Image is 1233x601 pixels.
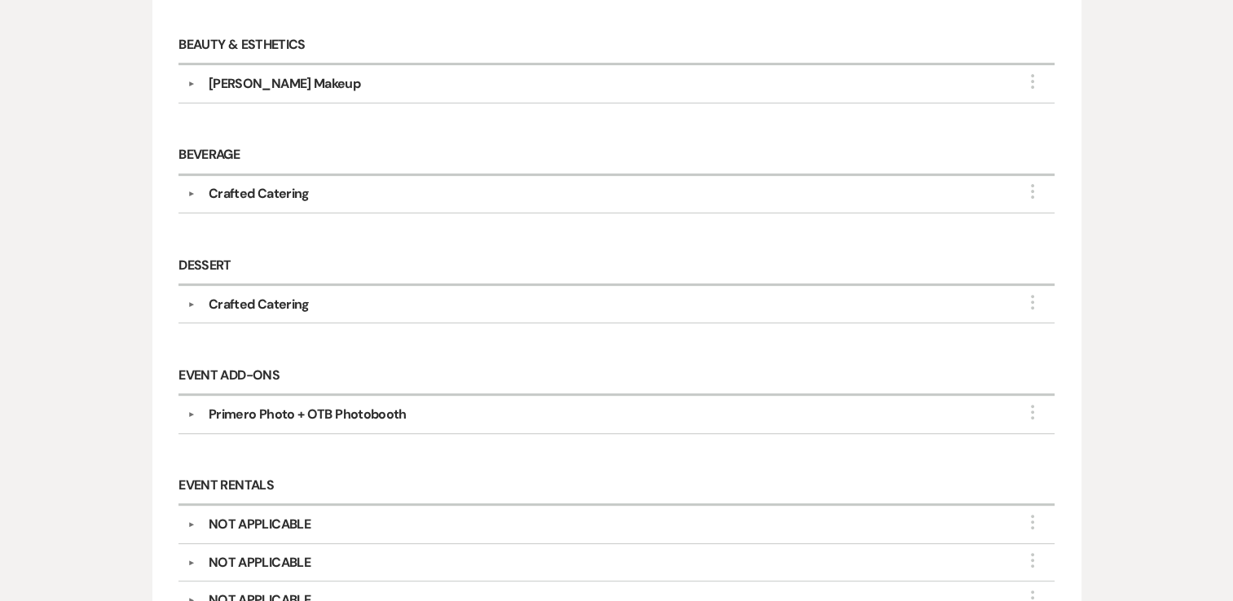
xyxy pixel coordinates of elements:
button: ▼ [182,190,201,198]
h6: Dessert [178,248,1054,286]
button: ▼ [182,559,201,567]
button: ▼ [182,80,201,88]
div: Crafted Catering [209,295,310,314]
div: Primero Photo + OTB Photobooth [209,405,407,424]
h6: Event Rentals [178,468,1054,507]
div: NOT APPLICABLE [209,553,310,572]
div: [PERSON_NAME] Makeup [209,74,360,94]
h6: Beauty & Esthetics [178,27,1054,65]
button: ▼ [182,520,201,529]
h6: Event Add-Ons [178,358,1054,396]
button: ▼ [182,300,201,309]
button: ▼ [182,410,201,419]
div: Crafted Catering [209,184,310,204]
h6: Beverage [178,138,1054,176]
div: NOT APPLICABLE [209,515,310,534]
